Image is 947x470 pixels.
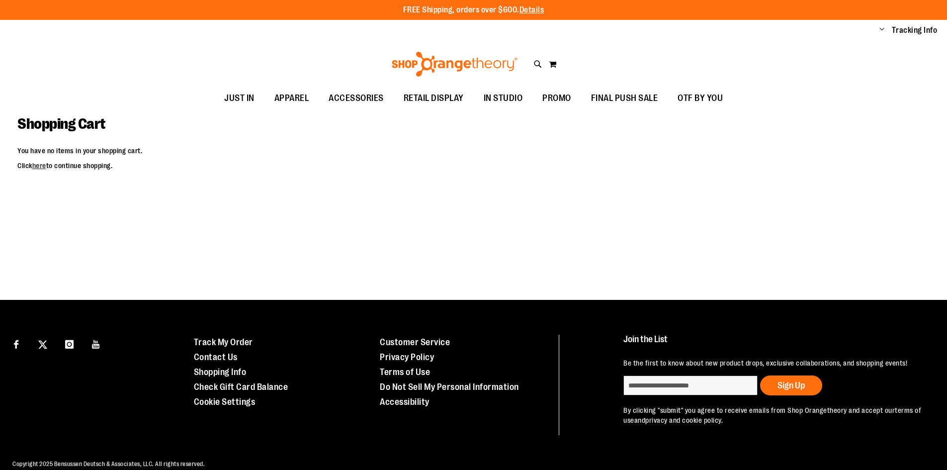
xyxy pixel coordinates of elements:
[519,5,544,14] a: Details
[194,367,247,377] a: Shopping Info
[380,367,430,377] a: Terms of Use
[214,87,264,110] a: JUST IN
[38,340,47,349] img: Twitter
[87,335,105,352] a: Visit our Youtube page
[623,335,924,353] h4: Join the List
[390,52,519,77] img: Shop Orangetheory
[380,337,450,347] a: Customer Service
[892,25,938,36] a: Tracking Info
[623,358,924,368] p: Be the first to know about new product drops, exclusive collaborations, and shopping events!
[194,337,253,347] a: Track My Order
[194,352,238,362] a: Contact Us
[380,352,434,362] a: Privacy Policy
[645,416,723,424] a: privacy and cookie policy.
[12,461,205,468] span: Copyright 2025 Bensussen Deutsch & Associates, LLC. All rights reserved.
[623,405,924,425] p: By clicking "submit" you agree to receive emails from Shop Orangetheory and accept our and
[403,4,544,16] p: FREE Shipping, orders over $600.
[532,87,581,110] a: PROMO
[484,87,523,109] span: IN STUDIO
[678,87,723,109] span: OTF BY YOU
[17,146,930,156] p: You have no items in your shopping cart.
[194,382,288,392] a: Check Gift Card Balance
[274,87,309,109] span: APPAREL
[61,335,78,352] a: Visit our Instagram page
[542,87,571,109] span: PROMO
[623,376,758,395] input: enter email
[668,87,733,110] a: OTF BY YOU
[760,376,822,395] button: Sign Up
[777,380,805,390] span: Sign Up
[474,87,533,110] a: IN STUDIO
[329,87,384,109] span: ACCESSORIES
[32,162,46,170] a: here
[394,87,474,110] a: RETAIL DISPLAY
[404,87,464,109] span: RETAIL DISPLAY
[319,87,394,110] a: ACCESSORIES
[264,87,319,110] a: APPAREL
[591,87,658,109] span: FINAL PUSH SALE
[581,87,668,110] a: FINAL PUSH SALE
[194,397,256,407] a: Cookie Settings
[34,335,52,352] a: Visit our X page
[7,335,25,352] a: Visit our Facebook page
[879,25,884,35] button: Account menu
[224,87,255,109] span: JUST IN
[380,382,519,392] a: Do Not Sell My Personal Information
[380,397,430,407] a: Accessibility
[17,115,105,132] span: Shopping Cart
[17,161,930,171] p: Click to continue shopping.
